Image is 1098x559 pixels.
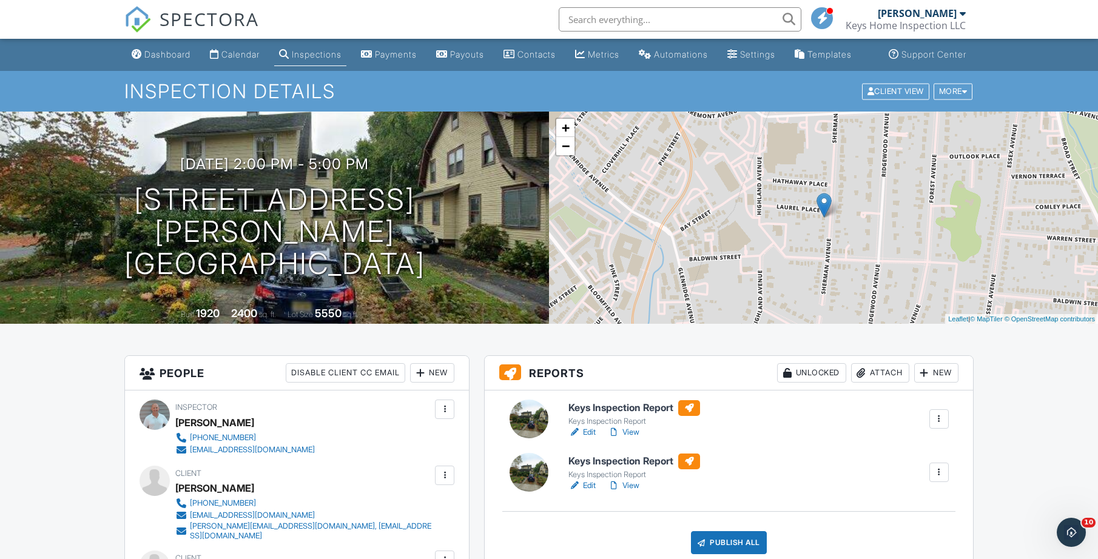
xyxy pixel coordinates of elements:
a: View [608,480,639,492]
div: Keys Home Inspection LLC [846,19,966,32]
div: Templates [807,49,852,59]
div: [PHONE_NUMBER] [190,433,256,443]
span: Inspector [175,403,217,412]
span: sq. ft. [259,310,276,319]
a: [EMAIL_ADDRESS][DOMAIN_NAME] [175,509,432,521]
a: [PERSON_NAME][EMAIL_ADDRESS][DOMAIN_NAME], [EMAIL_ADDRESS][DOMAIN_NAME] [175,521,432,541]
h6: Keys Inspection Report [568,454,700,469]
a: Payouts [431,44,489,66]
div: Publish All [691,531,767,554]
h3: Reports [485,356,973,390]
h1: [STREET_ADDRESS] [PERSON_NAME][GEOGRAPHIC_DATA] [19,184,530,279]
div: Calendar [221,49,260,59]
div: New [410,363,454,383]
img: The Best Home Inspection Software - Spectora [124,6,151,33]
a: Inspections [274,44,346,66]
a: Payments [356,44,422,66]
div: New [914,363,958,383]
div: Keys Inspection Report [568,417,700,426]
a: Zoom out [556,137,574,155]
a: © OpenStreetMap contributors [1005,315,1095,323]
a: Calendar [205,44,264,66]
div: 5550 [315,307,342,320]
div: Inspections [292,49,342,59]
input: Search everything... [559,7,801,32]
a: Leaflet [948,315,968,323]
a: Dashboard [127,44,195,66]
a: SPECTORA [124,16,259,42]
div: | [945,314,1098,324]
a: [PHONE_NUMBER] [175,497,432,509]
div: [PERSON_NAME][EMAIL_ADDRESS][DOMAIN_NAME], [EMAIL_ADDRESS][DOMAIN_NAME] [190,521,432,541]
div: [EMAIL_ADDRESS][DOMAIN_NAME] [190,445,315,455]
a: Edit [568,480,596,492]
a: Settings [722,44,780,66]
h1: Inspection Details [124,81,974,102]
div: 2400 [231,307,257,320]
a: Edit [568,426,596,438]
div: [EMAIL_ADDRESS][DOMAIN_NAME] [190,510,315,520]
span: SPECTORA [160,6,259,32]
a: Zoom in [556,119,574,137]
a: © MapTiler [970,315,1003,323]
div: Client View [862,83,929,99]
a: Client View [861,86,932,95]
a: Keys Inspection Report Keys Inspection Report [568,454,700,480]
div: Unlocked [777,363,846,383]
iframe: Intercom live chat [1057,518,1086,547]
a: [EMAIL_ADDRESS][DOMAIN_NAME] [175,444,315,456]
div: Settings [740,49,775,59]
div: Metrics [588,49,619,59]
div: Contacts [517,49,556,59]
a: Support Center [884,44,971,66]
span: Built [181,310,194,319]
div: [PERSON_NAME] [175,413,254,432]
div: Keys Inspection Report [568,470,700,480]
h6: Keys Inspection Report [568,400,700,416]
div: 1920 [196,307,220,320]
h3: [DATE] 2:00 pm - 5:00 pm [180,156,369,172]
div: More [934,83,973,99]
div: Disable Client CC Email [286,363,405,383]
h3: People [125,356,469,390]
a: [PHONE_NUMBER] [175,432,315,444]
a: Metrics [570,44,624,66]
a: Automations (Basic) [634,44,713,66]
div: [PERSON_NAME] [878,7,957,19]
a: Templates [790,44,857,66]
a: View [608,426,639,438]
span: sq.ft. [343,310,359,319]
a: Contacts [499,44,561,66]
div: Dashboard [144,49,190,59]
a: Keys Inspection Report Keys Inspection Report [568,400,700,427]
div: Attach [851,363,909,383]
div: [PHONE_NUMBER] [190,498,256,508]
div: Payouts [450,49,484,59]
span: Client [175,469,201,478]
div: [PERSON_NAME] [175,479,254,497]
span: Lot Size [288,310,313,319]
span: 10 [1082,518,1096,527]
div: Automations [654,49,708,59]
div: Support Center [901,49,966,59]
div: Payments [375,49,417,59]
